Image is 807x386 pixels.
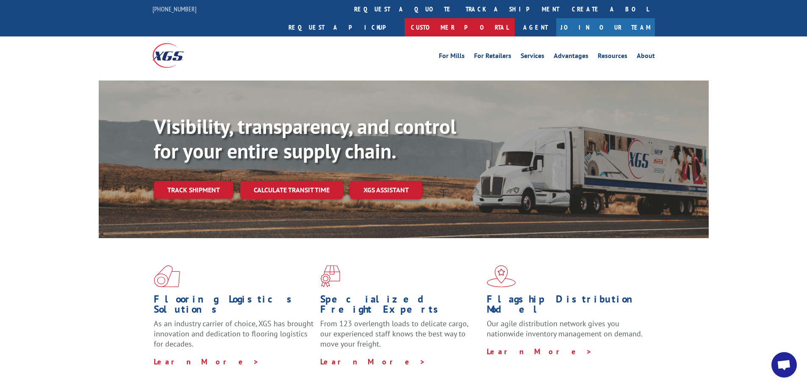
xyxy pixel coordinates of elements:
h1: Flagship Distribution Model [487,294,647,319]
a: Learn More > [320,357,426,367]
div: Open chat [771,352,797,378]
a: Learn More > [154,357,259,367]
a: Advantages [554,53,588,62]
a: [PHONE_NUMBER] [153,5,197,13]
span: Our agile distribution network gives you nationwide inventory management on demand. [487,319,643,339]
a: Request a pickup [282,18,405,36]
a: Resources [598,53,627,62]
a: Services [521,53,544,62]
img: xgs-icon-flagship-distribution-model-red [487,265,516,287]
a: Customer Portal [405,18,515,36]
a: Agent [515,18,556,36]
a: Learn More > [487,347,592,356]
a: XGS ASSISTANT [350,181,422,199]
b: Visibility, transparency, and control for your entire supply chain. [154,113,456,164]
span: As an industry carrier of choice, XGS has brought innovation and dedication to flooring logistics... [154,319,313,349]
a: Calculate transit time [240,181,343,199]
a: For Mills [439,53,465,62]
a: Track shipment [154,181,233,199]
a: About [637,53,655,62]
img: xgs-icon-focused-on-flooring-red [320,265,340,287]
a: For Retailers [474,53,511,62]
p: From 123 overlength loads to delicate cargo, our experienced staff knows the best way to move you... [320,319,480,356]
h1: Flooring Logistics Solutions [154,294,314,319]
a: Join Our Team [556,18,655,36]
img: xgs-icon-total-supply-chain-intelligence-red [154,265,180,287]
h1: Specialized Freight Experts [320,294,480,319]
